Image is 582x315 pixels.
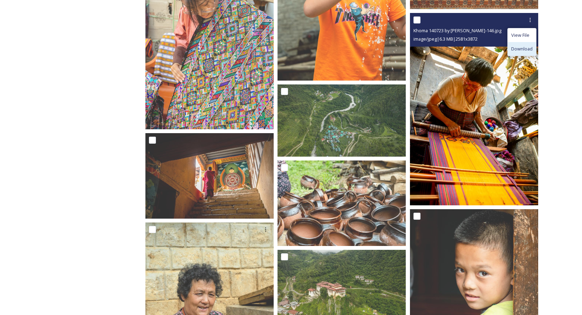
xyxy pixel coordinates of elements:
[511,32,529,39] span: View File
[511,46,533,52] span: Download
[413,27,501,34] span: Khoma 140723 by [PERSON_NAME]-146.jpg
[410,13,538,205] img: Khoma 140723 by Amp Sripimanwat-146.jpg
[145,133,274,219] img: Khoma 130723 by Amp Sripimanwat-28.jpg
[278,84,406,156] img: Khoma 130723 by Amp Sripimanwat-81.jpg
[413,36,478,42] span: image/jpeg | 6.3 MB | 2581 x 3872
[278,160,406,246] img: Khoma 130723 by Amp Sripimanwat-48.jpg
